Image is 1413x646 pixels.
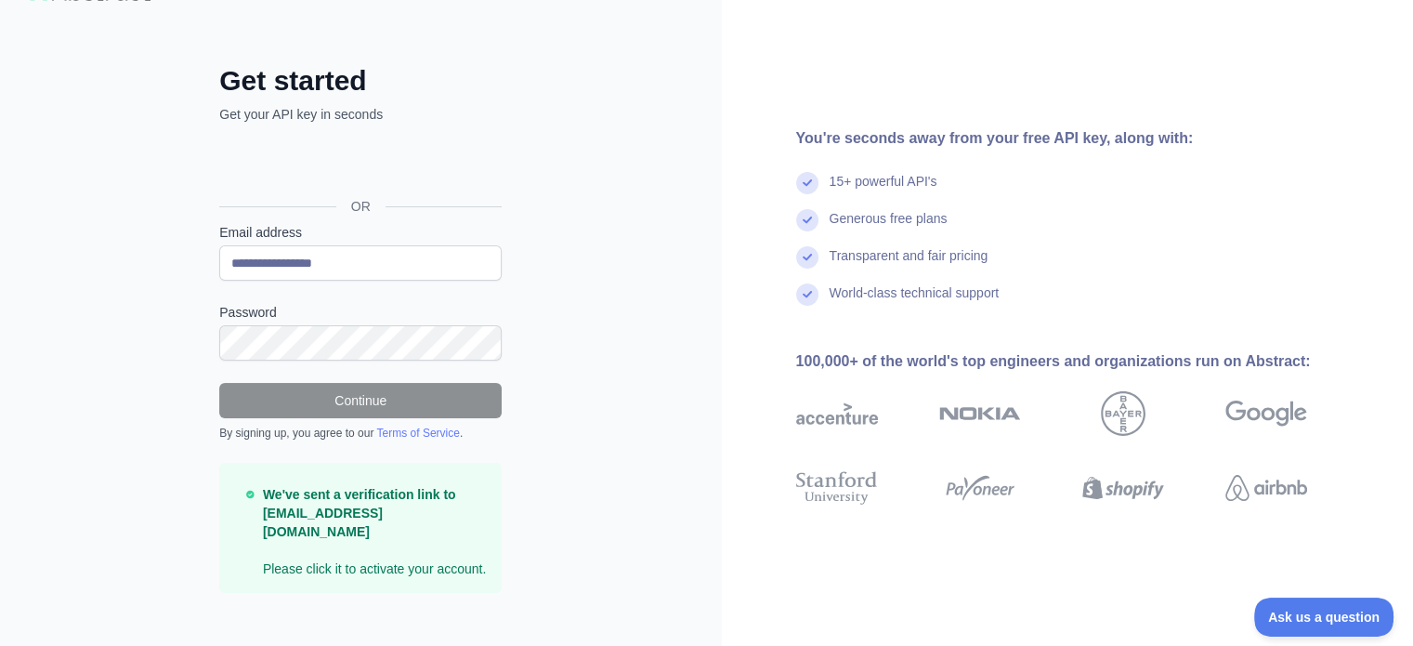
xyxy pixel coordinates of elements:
[939,391,1021,436] img: nokia
[263,487,456,539] strong: We've sent a verification link to [EMAIL_ADDRESS][DOMAIN_NAME]
[376,427,459,440] a: Terms of Service
[796,350,1367,373] div: 100,000+ of the world's top engineers and organizations run on Abstract:
[219,223,502,242] label: Email address
[830,283,1000,321] div: World-class technical support
[1225,468,1307,508] img: airbnb
[336,197,386,216] span: OR
[830,246,988,283] div: Transparent and fair pricing
[796,246,818,269] img: check mark
[796,172,818,194] img: check mark
[830,172,937,209] div: 15+ powerful API's
[939,468,1021,508] img: payoneer
[219,64,502,98] h2: Get started
[219,303,502,322] label: Password
[796,391,878,436] img: accenture
[1225,391,1307,436] img: google
[796,127,1367,150] div: You're seconds away from your free API key, along with:
[796,209,818,231] img: check mark
[1254,598,1394,637] iframe: Toggle Customer Support
[263,485,487,578] p: Please click it to activate your account.
[796,468,878,508] img: stanford university
[830,209,948,246] div: Generous free plans
[1082,468,1164,508] img: shopify
[219,383,502,418] button: Continue
[210,144,507,185] iframe: Sign in with Google Button
[1101,391,1145,436] img: bayer
[219,426,502,441] div: By signing up, you agree to our .
[219,105,502,124] p: Get your API key in seconds
[796,283,818,306] img: check mark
